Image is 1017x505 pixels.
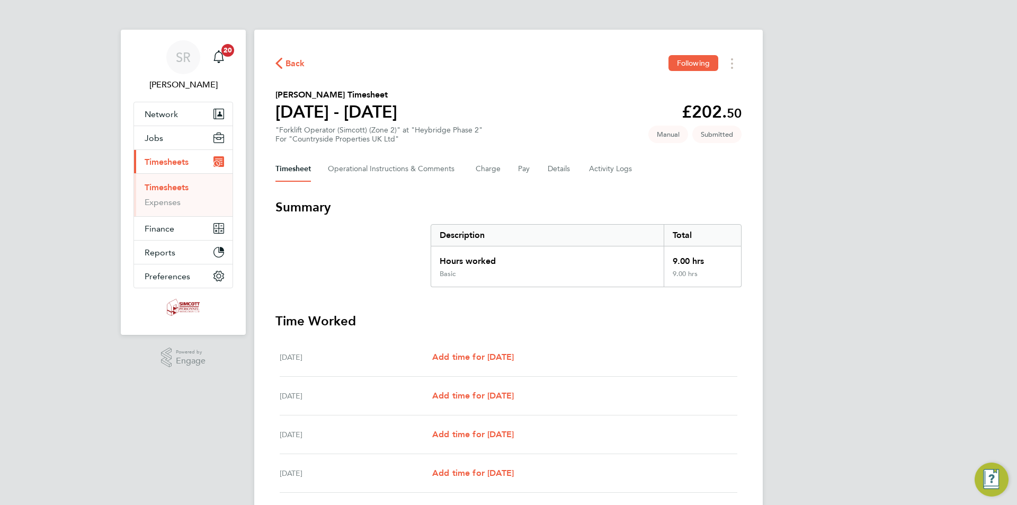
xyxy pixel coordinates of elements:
[176,50,191,64] span: SR
[432,429,514,439] span: Add time for [DATE]
[328,156,459,182] button: Operational Instructions & Comments
[145,247,175,258] span: Reports
[145,157,189,167] span: Timesheets
[440,270,456,278] div: Basic
[134,241,233,264] button: Reports
[121,30,246,335] nav: Main navigation
[145,197,181,207] a: Expenses
[133,299,233,316] a: Go to home page
[275,313,742,330] h3: Time Worked
[134,217,233,240] button: Finance
[431,225,664,246] div: Description
[275,135,483,144] div: For "Countryside Properties UK Ltd"
[431,224,742,287] div: Summary
[432,391,514,401] span: Add time for [DATE]
[133,40,233,91] a: SR[PERSON_NAME]
[589,156,634,182] button: Activity Logs
[145,224,174,234] span: Finance
[221,44,234,57] span: 20
[668,55,718,71] button: Following
[664,246,741,270] div: 9.00 hrs
[432,428,514,441] a: Add time for [DATE]
[722,55,742,72] button: Timesheets Menu
[280,467,432,480] div: [DATE]
[176,348,206,357] span: Powered by
[275,199,742,216] h3: Summary
[275,88,397,101] h2: [PERSON_NAME] Timesheet
[682,102,742,122] app-decimal: £202.
[145,271,190,281] span: Preferences
[134,173,233,216] div: Timesheets
[275,156,311,182] button: Timesheet
[548,156,572,182] button: Details
[692,126,742,143] span: This timesheet is Submitted.
[280,351,432,364] div: [DATE]
[145,133,163,143] span: Jobs
[432,468,514,478] span: Add time for [DATE]
[432,351,514,364] a: Add time for [DATE]
[167,299,200,316] img: simcott-logo-retina.png
[133,78,233,91] span: Scott Ridgers
[648,126,688,143] span: This timesheet was manually created.
[134,126,233,149] button: Jobs
[134,102,233,126] button: Network
[275,126,483,144] div: "Forklift Operator (Simcott) (Zone 2)" at "Heybridge Phase 2"
[275,101,397,122] h1: [DATE] - [DATE]
[518,156,531,182] button: Pay
[432,389,514,402] a: Add time for [DATE]
[145,109,178,119] span: Network
[161,348,206,368] a: Powered byEngage
[677,58,710,68] span: Following
[134,264,233,288] button: Preferences
[664,225,741,246] div: Total
[145,182,189,192] a: Timesheets
[176,357,206,366] span: Engage
[431,246,664,270] div: Hours worked
[208,40,229,74] a: 20
[476,156,501,182] button: Charge
[280,428,432,441] div: [DATE]
[275,57,305,70] button: Back
[280,389,432,402] div: [DATE]
[975,463,1009,497] button: Engage Resource Center
[664,270,741,287] div: 9.00 hrs
[432,467,514,480] a: Add time for [DATE]
[134,150,233,173] button: Timesheets
[286,57,305,70] span: Back
[727,105,742,121] span: 50
[432,352,514,362] span: Add time for [DATE]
